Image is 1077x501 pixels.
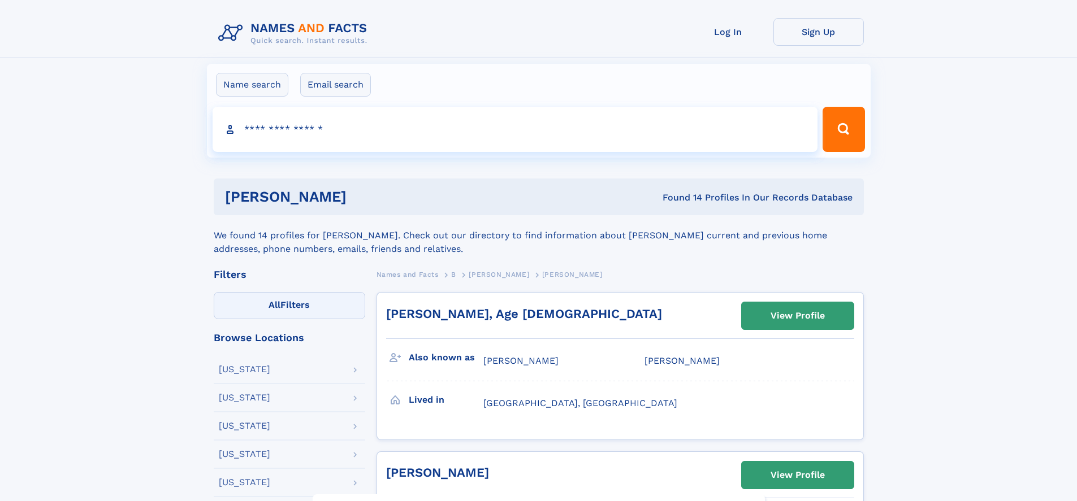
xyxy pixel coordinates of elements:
div: [US_STATE] [219,478,270,487]
label: Filters [214,292,365,319]
span: [PERSON_NAME] [469,271,529,278]
div: [US_STATE] [219,393,270,402]
span: [PERSON_NAME] [483,355,559,366]
div: [US_STATE] [219,450,270,459]
span: [PERSON_NAME] [645,355,720,366]
a: B [451,267,456,281]
div: We found 14 profiles for [PERSON_NAME]. Check out our directory to find information about [PERSON... [214,215,864,256]
div: [US_STATE] [219,365,270,374]
span: B [451,271,456,278]
img: Logo Names and Facts [214,18,377,49]
input: search input [213,107,818,152]
span: [PERSON_NAME] [542,271,603,278]
a: Sign Up [773,18,864,46]
div: Found 14 Profiles In Our Records Database [504,191,853,204]
div: [US_STATE] [219,421,270,430]
a: [PERSON_NAME] [386,465,489,480]
h1: [PERSON_NAME] [225,190,505,204]
div: Browse Locations [214,333,365,343]
div: Filters [214,269,365,280]
h3: Lived in [409,390,483,409]
span: [GEOGRAPHIC_DATA], [GEOGRAPHIC_DATA] [483,398,677,408]
a: [PERSON_NAME] [469,267,529,281]
a: View Profile [742,461,854,489]
div: View Profile [771,462,825,488]
span: All [269,299,280,310]
label: Email search [300,73,371,97]
a: Names and Facts [377,267,439,281]
a: [PERSON_NAME], Age [DEMOGRAPHIC_DATA] [386,307,662,321]
div: View Profile [771,303,825,329]
button: Search Button [823,107,864,152]
a: View Profile [742,302,854,329]
label: Name search [216,73,288,97]
h3: Also known as [409,348,483,367]
a: Log In [683,18,773,46]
